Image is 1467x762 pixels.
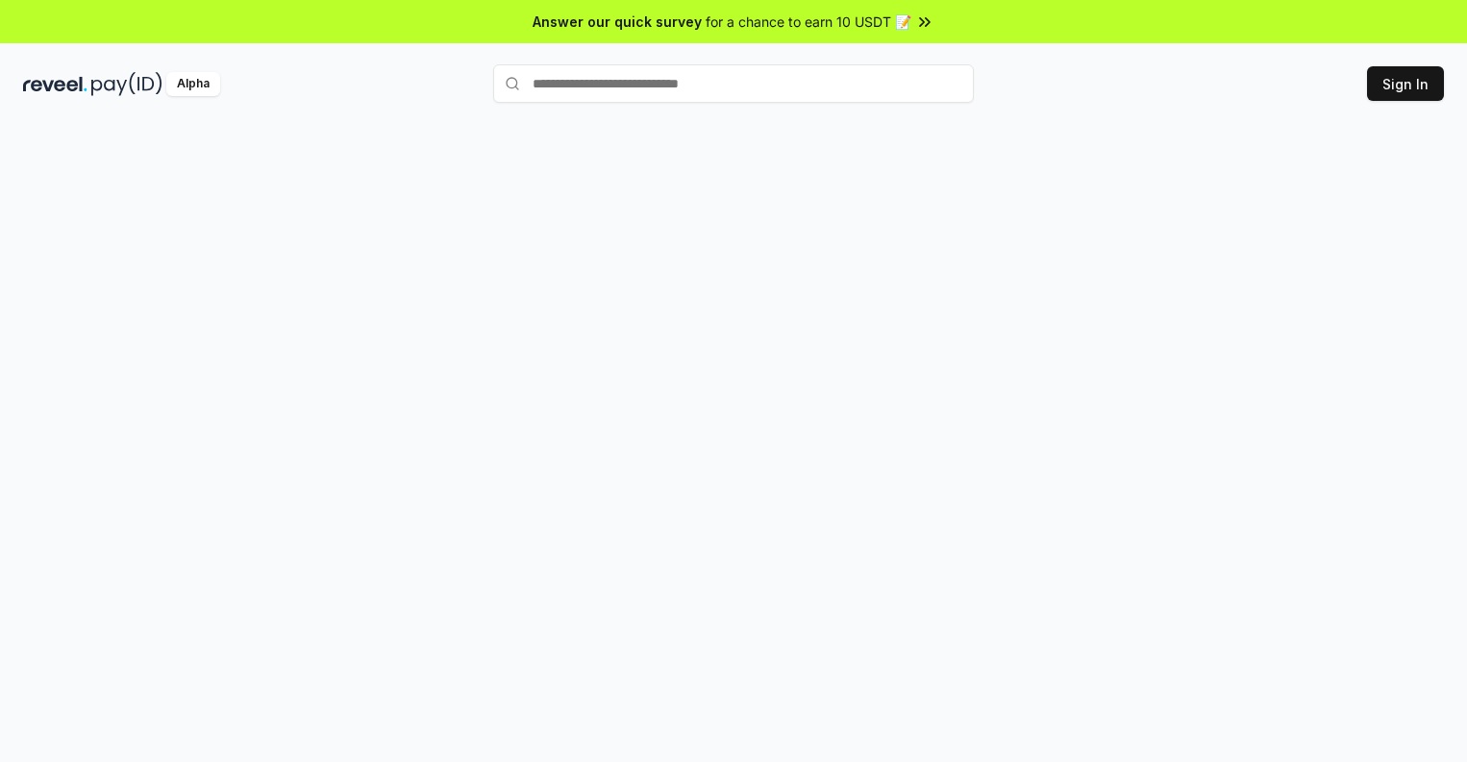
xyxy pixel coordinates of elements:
[706,12,911,32] span: for a chance to earn 10 USDT 📝
[166,72,220,96] div: Alpha
[533,12,702,32] span: Answer our quick survey
[1367,66,1444,101] button: Sign In
[23,72,87,96] img: reveel_dark
[91,72,162,96] img: pay_id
